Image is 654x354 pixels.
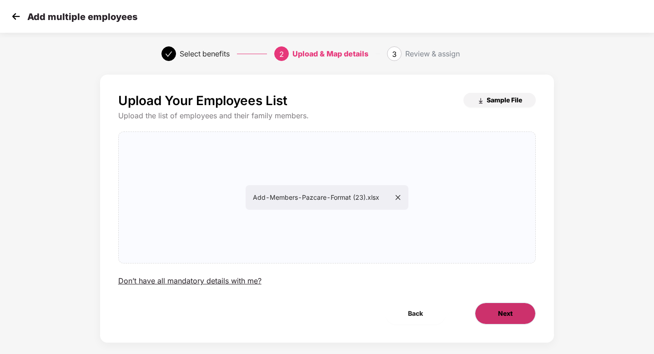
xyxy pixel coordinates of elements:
[27,11,137,22] p: Add multiple employees
[253,193,401,201] span: Add-Members-Pazcare-Format (23).xlsx
[498,308,513,319] span: Next
[118,93,287,108] p: Upload Your Employees List
[475,303,536,324] button: Next
[180,46,230,61] div: Select benefits
[118,111,536,121] div: Upload the list of employees and their family members.
[477,97,484,105] img: download_icon
[118,276,262,286] div: Don’t have all mandatory details with me?
[463,93,536,107] button: Sample File
[279,50,284,59] span: 2
[119,132,536,263] span: Add-Members-Pazcare-Format (23).xlsx close
[408,308,423,319] span: Back
[487,96,522,104] span: Sample File
[165,51,172,58] span: check
[395,194,401,201] span: close
[385,303,446,324] button: Back
[292,46,368,61] div: Upload & Map details
[9,10,23,23] img: svg+xml;base64,PHN2ZyB4bWxucz0iaHR0cDovL3d3dy53My5vcmcvMjAwMC9zdmciIHdpZHRoPSIzMCIgaGVpZ2h0PSIzMC...
[405,46,460,61] div: Review & assign
[392,50,397,59] span: 3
